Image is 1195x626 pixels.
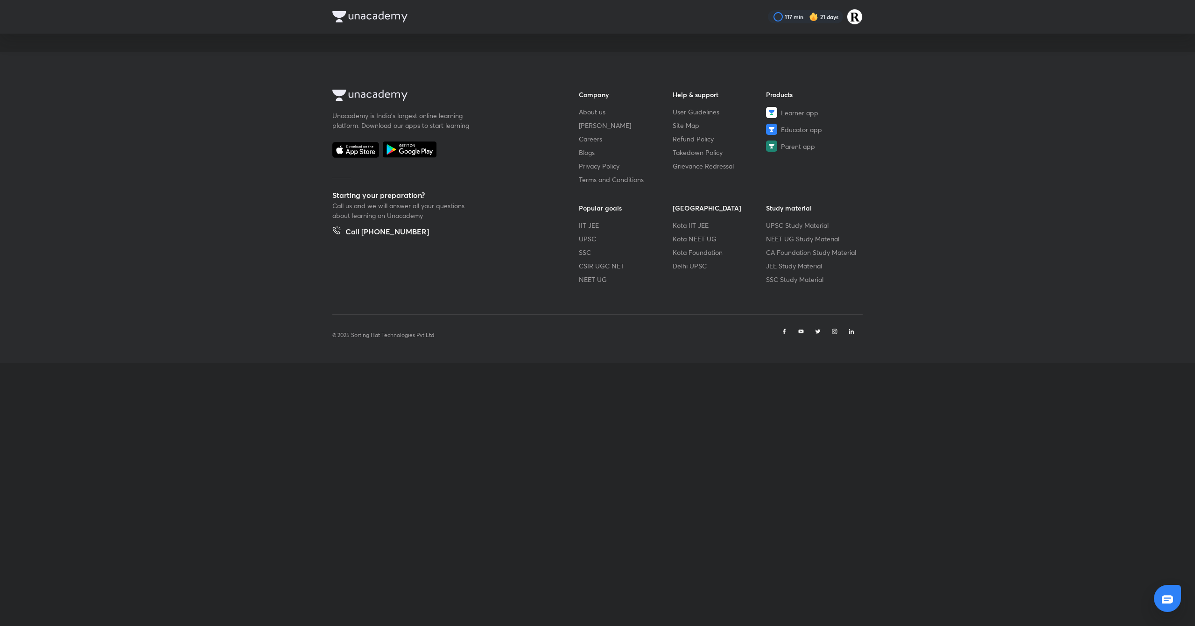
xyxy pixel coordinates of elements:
[766,107,777,118] img: Learner app
[781,108,818,118] span: Learner app
[847,9,863,25] img: Rakhi Sharma
[579,234,673,244] a: UPSC
[332,90,408,101] img: Company Logo
[766,141,777,152] img: Parent app
[673,107,766,117] a: User Guidelines
[766,220,860,230] a: UPSC Study Material
[579,134,602,144] span: Careers
[579,261,673,271] a: CSIR UGC NET
[766,274,860,284] a: SSC Study Material
[579,134,673,144] a: Careers
[673,261,766,271] a: Delhi UPSC
[579,274,673,284] a: NEET UG
[579,175,673,184] a: Terms and Conditions
[766,141,860,152] a: Parent app
[766,124,777,135] img: Educator app
[673,134,766,144] a: Refund Policy
[579,220,673,230] a: IIT JEE
[332,111,472,130] p: Unacademy is India’s largest online learning platform. Download our apps to start learning
[579,161,673,171] a: Privacy Policy
[766,203,860,213] h6: Study material
[345,226,429,239] h5: Call [PHONE_NUMBER]
[332,331,434,339] p: © 2025 Sorting Hat Technologies Pvt Ltd
[332,190,549,201] h5: Starting your preparation?
[579,148,673,157] a: Blogs
[673,247,766,257] a: Kota Foundation
[766,234,860,244] a: NEET UG Study Material
[673,220,766,230] a: Kota IIT JEE
[766,261,860,271] a: JEE Study Material
[332,201,472,220] p: Call us and we will answer all your questions about learning on Unacademy
[332,11,408,22] img: Company Logo
[332,226,429,239] a: Call [PHONE_NUMBER]
[766,90,860,99] h6: Products
[673,161,766,171] a: Grievance Redressal
[673,203,766,213] h6: [GEOGRAPHIC_DATA]
[332,90,549,103] a: Company Logo
[673,120,766,130] a: Site Map
[673,234,766,244] a: Kota NEET UG
[579,107,673,117] a: About us
[766,124,860,135] a: Educator app
[579,120,673,130] a: [PERSON_NAME]
[673,148,766,157] a: Takedown Policy
[579,90,673,99] h6: Company
[579,203,673,213] h6: Popular goals
[781,141,815,151] span: Parent app
[673,90,766,99] h6: Help & support
[766,107,860,118] a: Learner app
[809,12,818,21] img: streak
[579,247,673,257] a: SSC
[781,125,822,134] span: Educator app
[766,247,860,257] a: CA Foundation Study Material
